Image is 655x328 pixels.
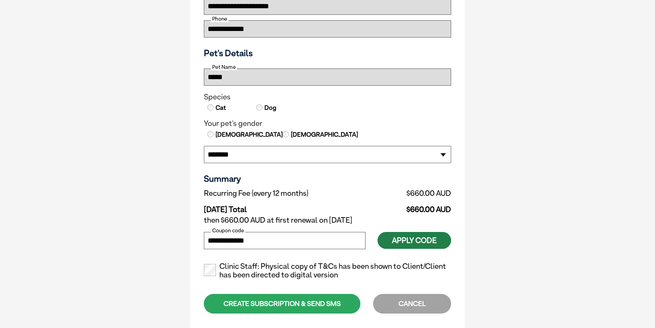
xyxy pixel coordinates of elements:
button: Apply Code [378,232,451,249]
td: $660.00 AUD [376,187,451,200]
legend: Your pet's gender [204,119,451,128]
legend: Species [204,93,451,102]
h3: Pet's Details [201,48,454,58]
td: $660.00 AUD [376,200,451,214]
td: then $660.00 AUD at first renewal on [DATE] [204,214,451,226]
div: CANCEL [373,294,451,314]
label: Clinic Staff: Physical copy of T&Cs has been shown to Client/Client has been directed to digital ... [204,262,451,280]
input: Clinic Staff: Physical copy of T&Cs has been shown to Client/Client has been directed to digital ... [204,264,216,276]
label: Coupon code [211,228,245,234]
td: [DATE] Total [204,200,376,214]
div: CREATE SUBSCRIPTION & SEND SMS [204,294,360,314]
label: Phone [211,16,228,22]
h3: Summary [204,173,451,184]
td: Recurring Fee (every 12 months) [204,187,376,200]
